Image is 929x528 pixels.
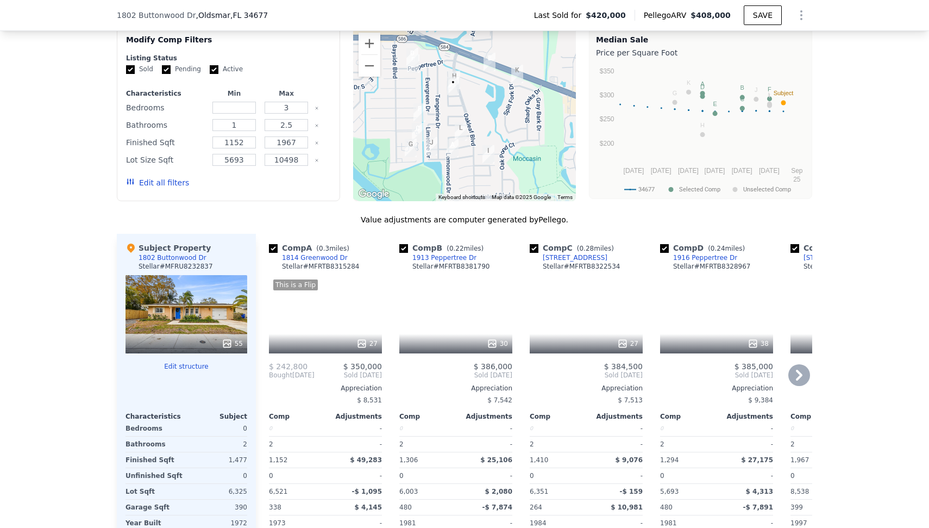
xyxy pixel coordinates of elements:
div: Garage Sqft [125,500,184,515]
div: 1710 Hibiscus Cir N [478,141,499,168]
span: $ 10,981 [611,504,643,511]
div: 1913 Peppertree Dr [412,253,476,262]
div: 1809 Elmwood Dr [450,118,471,145]
div: Listing Status [126,54,331,63]
text: Unselected Comp [743,186,791,193]
span: -$ 7,891 [743,504,773,511]
span: 0.3 [319,245,329,252]
div: Lot Sqft [125,484,184,499]
div: - [719,437,773,452]
span: $ 8,531 [357,396,382,404]
div: - [719,468,773,483]
span: $ 386,000 [474,362,512,371]
input: Active [210,65,218,74]
div: 1913 Peppertree Dr [403,50,424,77]
span: Sold [DATE] [530,371,643,380]
text: $250 [600,115,614,123]
span: 338 [269,504,281,511]
div: Bathrooms [125,437,184,452]
div: 55 [222,338,243,349]
div: 390 [189,500,247,515]
span: ( miles) [442,245,488,252]
span: $ 25,106 [480,456,512,464]
div: Median Sale [596,34,805,45]
div: 2 [660,437,714,452]
img: Google [356,187,392,201]
div: Appreciation [790,384,903,393]
span: , FL 34677 [230,11,268,20]
a: Open this area in Google Maps (opens a new window) [356,187,392,201]
button: Edit structure [125,362,247,371]
span: Map data ©2025 Google [492,194,551,200]
text: 25 [793,176,801,183]
button: Zoom out [359,55,380,77]
span: Sold [DATE] [660,371,773,380]
div: 27 [617,338,638,349]
span: $ 384,500 [604,362,643,371]
a: 1814 Greenwood Dr [269,253,348,262]
span: Sold [DATE] [399,371,512,380]
button: Edit all filters [126,177,189,188]
span: $420,000 [586,10,626,21]
div: 1802 Buttonwood Dr [139,253,206,262]
span: $ 350,000 [343,362,382,371]
text: [DATE] [705,167,725,175]
a: [STREET_ADDRESS] [790,253,868,262]
text: $200 [600,140,614,147]
div: 2 [530,437,584,452]
div: Appreciation [660,384,773,393]
span: 1,294 [660,456,679,464]
div: - [719,421,773,436]
span: 480 [660,504,673,511]
div: Appreciation [530,384,643,393]
div: Bathrooms [126,117,206,133]
div: Min [210,89,258,98]
div: - [588,468,643,483]
text: F [768,86,771,92]
div: 1906 Castle Bay Ct [407,119,428,146]
span: 0.22 [449,245,464,252]
text: G [673,90,677,96]
div: Comp [790,412,847,421]
button: Show Options [790,4,812,26]
div: Subject Property [125,243,211,253]
a: [STREET_ADDRESS] [530,253,607,262]
label: Active [210,65,243,74]
a: 1913 Peppertree Dr [399,253,476,262]
div: - [328,437,382,452]
div: [DATE] [269,371,315,380]
div: Comp A [269,243,354,253]
div: Comp C [530,243,618,253]
div: Comp [399,412,456,421]
span: $ 9,076 [616,456,643,464]
span: 6,003 [399,488,418,495]
button: Clear [315,141,319,145]
span: 1,410 [530,456,548,464]
text: Selected Comp [679,186,720,193]
div: [STREET_ADDRESS] [543,253,607,262]
text: [DATE] [732,167,752,175]
text: K [687,79,691,86]
div: - [588,421,643,436]
span: 0 [269,472,273,480]
div: Comp [269,412,325,421]
span: 1,306 [399,456,418,464]
span: 1802 Buttonwood Dr [117,10,196,21]
text: A [700,80,705,87]
div: Comp E [790,243,878,253]
span: ( miles) [573,245,618,252]
text: 34677 [638,186,655,193]
span: 1,152 [269,456,287,464]
label: Sold [126,65,153,74]
div: - [328,421,382,436]
div: - [458,421,512,436]
span: -$ 7,874 [482,504,512,511]
span: $ 385,000 [735,362,773,371]
span: 8,538 [790,488,809,495]
div: 1916 Cutty Bay Ct [400,134,421,161]
span: 0.28 [579,245,594,252]
span: $ 7,513 [618,396,643,404]
span: ( miles) [704,245,749,252]
div: 27 [356,338,378,349]
text: H [700,122,705,128]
